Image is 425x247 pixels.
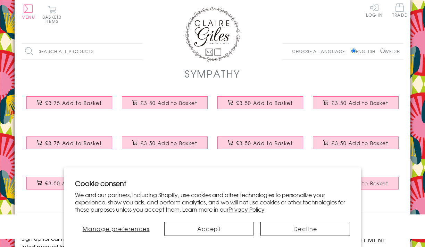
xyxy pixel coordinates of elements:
[141,140,197,147] span: £3.50 Add to Basket
[332,140,388,147] span: £3.50 Add to Basket
[45,14,61,24] span: 0 items
[380,48,385,53] input: Welsh
[83,224,150,233] span: Manage preferences
[292,48,350,54] p: Choose a language:
[45,180,102,187] span: £3.50 Add to Basket
[185,67,240,81] h1: Sympathy
[26,136,112,149] button: £3.75 Add to Basket
[351,48,379,54] label: English
[22,44,143,59] input: Search all products
[236,99,293,106] span: £3.50 Add to Basket
[164,222,254,236] button: Accept
[260,222,350,236] button: Decline
[217,96,303,109] button: £3.50 Add to Basket
[75,191,350,213] p: We and our partners, including Shopify, use cookies and other technologies to personalize your ex...
[185,7,240,62] img: Claire Giles Greetings Cards
[236,140,293,147] span: £3.50 Add to Basket
[351,48,356,53] input: English
[45,140,102,147] span: £3.75 Add to Basket
[22,171,117,201] a: Sympathy, Sorry, Thinking of you Card, Flowers, Sorry £3.50 Add to Basket
[313,136,399,149] button: £3.50 Add to Basket
[141,99,197,106] span: £3.50 Add to Basket
[42,6,61,23] button: Basket0 items
[26,96,112,109] button: £3.75 Add to Basket
[45,99,102,106] span: £3.75 Add to Basket
[75,178,350,188] h2: Cookie consent
[122,136,208,149] button: £3.50 Add to Basket
[313,96,399,109] button: £3.50 Add to Basket
[308,91,403,121] a: Sympathy, Sorry, Thinking of you Card, Watercolour, With Sympathy £3.50 Add to Basket
[22,14,35,20] span: Menu
[332,99,388,106] span: £3.50 Add to Basket
[392,3,407,18] a: Trade
[136,44,143,59] input: Search
[228,205,265,213] a: Privacy Policy
[308,131,403,161] a: Sympathy, Sorry, Thinking of you Card, Flowers, With Love £3.50 Add to Basket
[392,3,407,17] span: Trade
[380,48,400,54] label: Welsh
[212,91,308,121] a: Sympathy, Sorry, Thinking of you Card, Fern Flowers, Thoughts & Prayers £3.50 Add to Basket
[75,222,157,236] button: Manage preferences
[117,91,212,121] a: Sympathy, Sorry, Thinking of you Card, Blue Star, Embellished with a padded star £3.50 Add to Basket
[366,3,383,17] a: Log In
[217,136,303,149] button: £3.50 Add to Basket
[26,177,112,189] button: £3.50 Add to Basket
[212,131,308,161] a: Sympathy Card, Sorry, Thinking of you, Sky & Clouds, Embossed and Foiled text £3.50 Add to Basket
[22,5,35,19] button: Menu
[22,91,117,121] a: Sympathy Card, Sorry, Thinking of you, Embellished with pompoms £3.75 Add to Basket
[22,131,117,161] a: Sympathy Card, Flowers, Embellished with a colourful tassel £3.75 Add to Basket
[122,96,208,109] button: £3.50 Add to Basket
[117,131,212,161] a: Sympathy, Sorry, Thinking of you Card, Heart, fabric butterfly Embellished £3.50 Add to Basket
